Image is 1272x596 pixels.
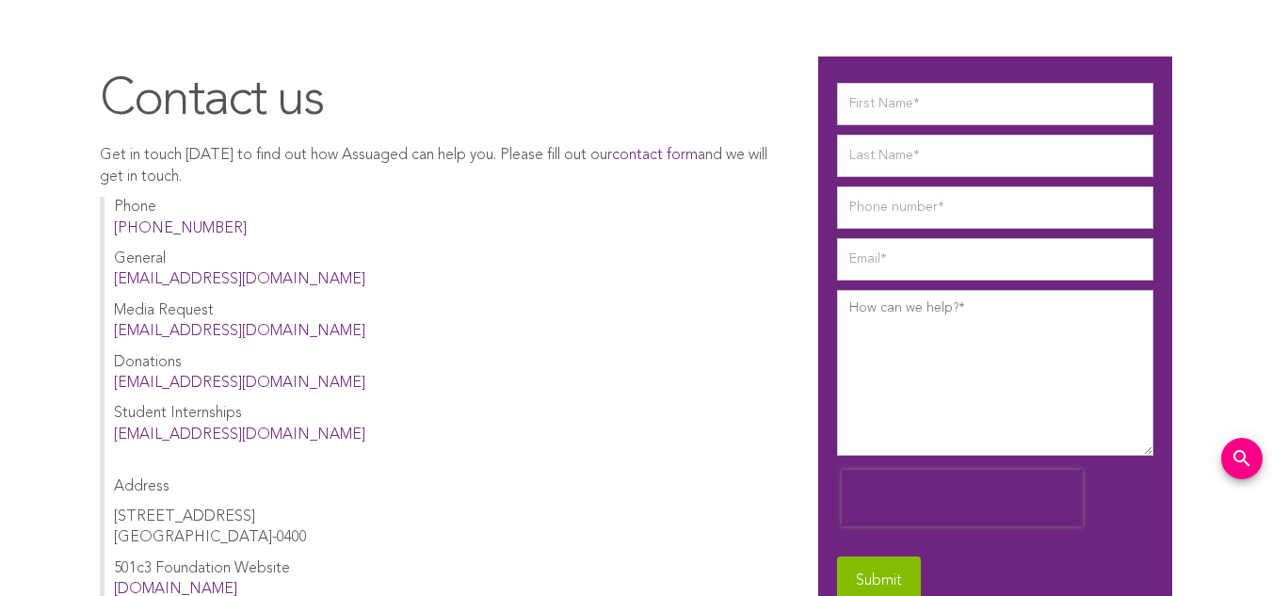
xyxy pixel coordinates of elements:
[114,324,365,339] a: [EMAIL_ADDRESS][DOMAIN_NAME]
[114,221,247,236] a: [PHONE_NUMBER]
[114,403,781,445] p: Student Internships
[114,272,365,287] a: [EMAIL_ADDRESS][DOMAIN_NAME]
[114,300,781,343] p: Media Request
[114,427,365,443] a: [EMAIL_ADDRESS][DOMAIN_NAME]
[100,71,781,132] h1: Contact us
[837,186,1153,229] input: Phone number*
[100,145,781,187] p: Get in touch [DATE] to find out how Assuaged can help you. Please fill out our and we will get in...
[837,83,1153,125] input: First Name*
[114,376,365,391] a: [EMAIL_ADDRESS][DOMAIN_NAME]
[114,197,781,239] p: Phone
[114,455,781,497] p: Address
[837,135,1153,177] input: Last Name*
[114,352,781,395] p: Donations
[837,238,1153,281] input: Email*
[114,507,781,549] p: [STREET_ADDRESS] [GEOGRAPHIC_DATA]-0400
[1178,506,1272,596] iframe: Chat Widget
[114,249,781,291] p: General
[842,470,1083,526] iframe: reCAPTCHA
[612,148,698,163] a: contact form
